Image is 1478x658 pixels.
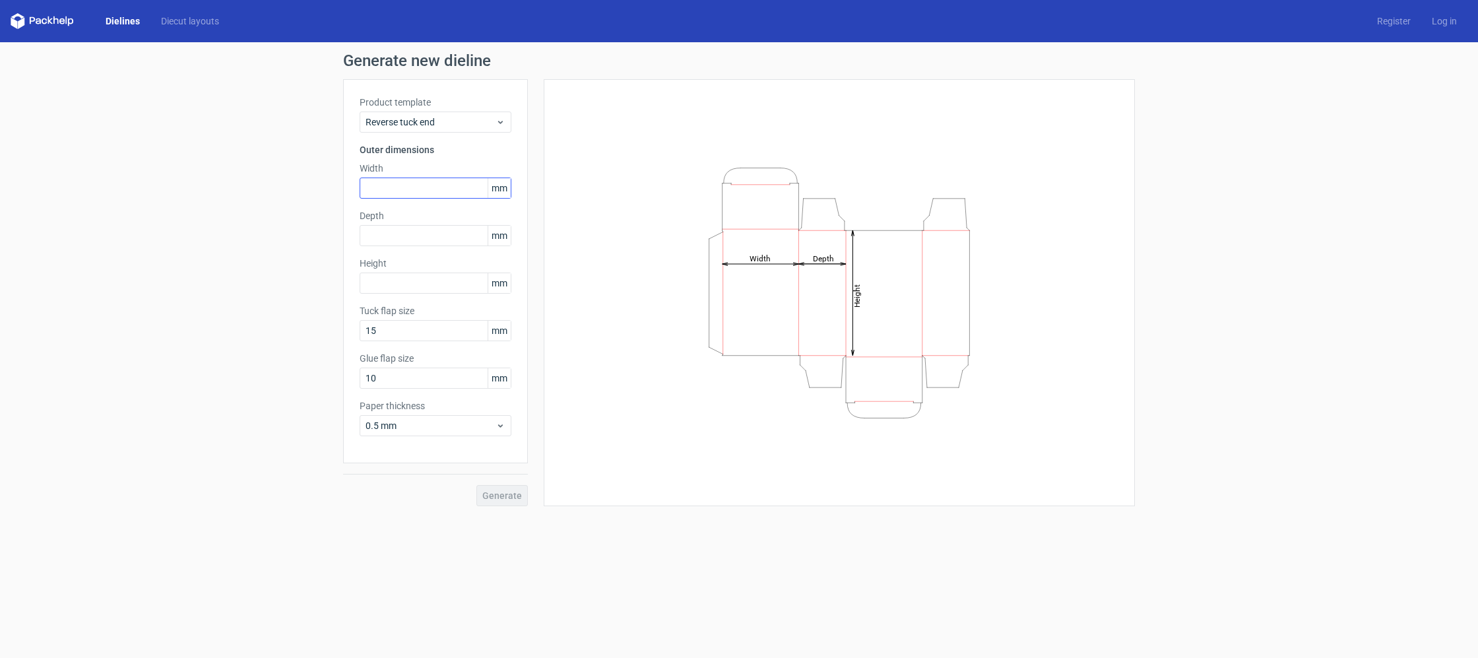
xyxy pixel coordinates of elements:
[366,115,496,129] span: Reverse tuck end
[750,253,771,263] tspan: Width
[360,352,511,365] label: Glue flap size
[488,368,511,388] span: mm
[488,226,511,246] span: mm
[813,253,834,263] tspan: Depth
[366,419,496,432] span: 0.5 mm
[1421,15,1467,28] a: Log in
[360,162,511,175] label: Width
[360,257,511,270] label: Height
[852,284,862,307] tspan: Height
[488,178,511,198] span: mm
[360,304,511,317] label: Tuck flap size
[1366,15,1421,28] a: Register
[95,15,150,28] a: Dielines
[488,273,511,293] span: mm
[343,53,1135,69] h1: Generate new dieline
[150,15,230,28] a: Diecut layouts
[360,143,511,156] h3: Outer dimensions
[360,209,511,222] label: Depth
[360,96,511,109] label: Product template
[360,399,511,412] label: Paper thickness
[488,321,511,341] span: mm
